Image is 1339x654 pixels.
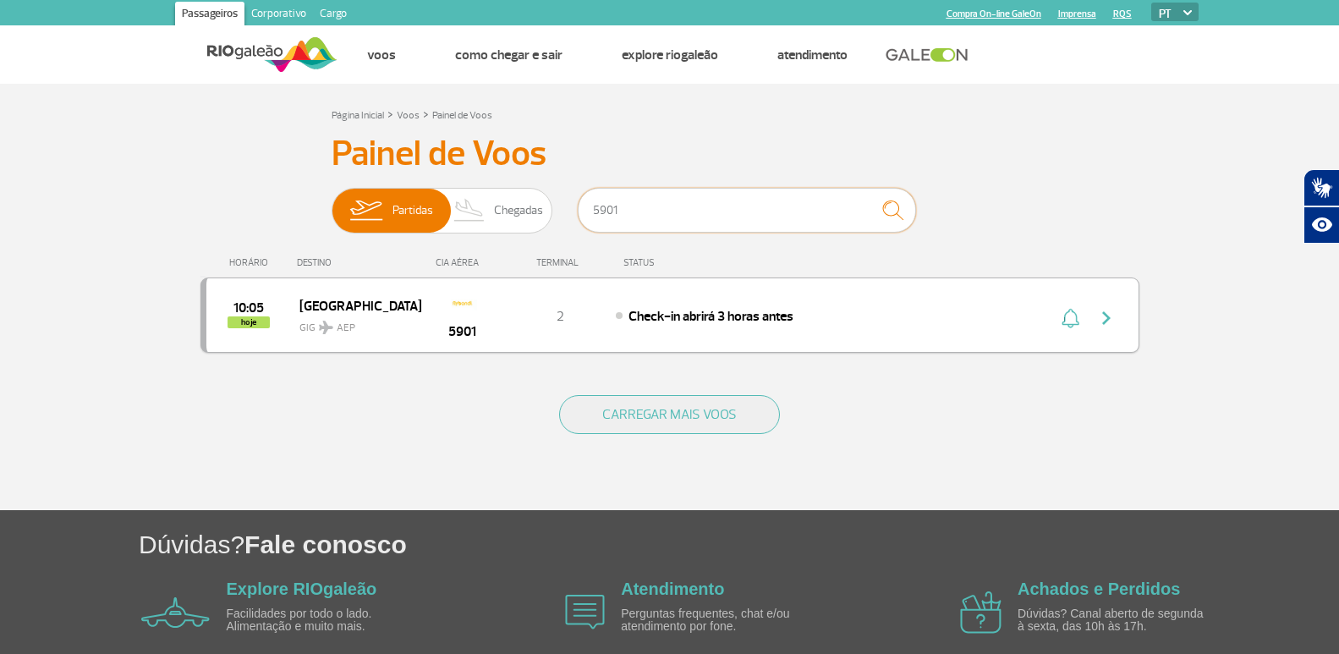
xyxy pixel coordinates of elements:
input: Voo, cidade ou cia aérea [578,188,916,233]
img: airplane icon [960,591,1002,634]
a: Passageiros [175,2,244,29]
span: hoje [228,316,270,328]
a: Como chegar e sair [455,47,562,63]
img: seta-direita-painel-voo.svg [1096,308,1117,328]
a: Atendimento [621,580,724,598]
a: > [387,104,393,124]
a: Atendimento [777,47,848,63]
span: AEP [337,321,355,336]
img: airplane icon [565,595,605,629]
a: Página Inicial [332,109,384,122]
img: slider-embarque [339,189,392,233]
a: Corporativo [244,2,313,29]
img: slider-desembarque [445,189,495,233]
img: airplane icon [141,597,210,628]
a: RQS [1113,8,1132,19]
span: Chegadas [494,189,543,233]
a: Painel de Voos [432,109,492,122]
button: Abrir recursos assistivos. [1303,206,1339,244]
span: Partidas [392,189,433,233]
a: Imprensa [1058,8,1096,19]
span: 2025-08-26 10:05:00 [233,302,264,314]
h1: Dúvidas? [139,527,1339,562]
div: Plugin de acessibilidade da Hand Talk. [1303,169,1339,244]
a: Compra On-line GaleOn [947,8,1041,19]
div: CIA AÉREA [420,257,505,268]
a: Voos [397,109,420,122]
span: GIG [299,311,408,336]
a: Explore RIOgaleão [622,47,718,63]
a: Achados e Perdidos [1018,580,1180,598]
img: sino-painel-voo.svg [1062,308,1079,328]
a: Cargo [313,2,354,29]
span: [GEOGRAPHIC_DATA] [299,294,408,316]
img: destiny_airplane.svg [319,321,333,334]
h3: Painel de Voos [332,133,1008,175]
p: Perguntas frequentes, chat e/ou atendimento por fone. [621,607,815,634]
div: DESTINO [297,257,420,268]
button: CARREGAR MAIS VOOS [559,395,780,434]
button: Abrir tradutor de língua de sinais. [1303,169,1339,206]
div: TERMINAL [505,257,615,268]
a: > [423,104,429,124]
span: Check-in abrirá 3 horas antes [628,308,793,325]
span: 5901 [448,322,476,342]
a: Voos [367,47,396,63]
div: HORÁRIO [206,257,298,268]
p: Facilidades por todo o lado. Alimentação e muito mais. [227,607,421,634]
div: STATUS [615,257,753,268]
span: 2 [557,308,564,325]
p: Dúvidas? Canal aberto de segunda à sexta, das 10h às 17h. [1018,607,1212,634]
a: Explore RIOgaleão [227,580,377,598]
span: Fale conosco [244,530,407,558]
